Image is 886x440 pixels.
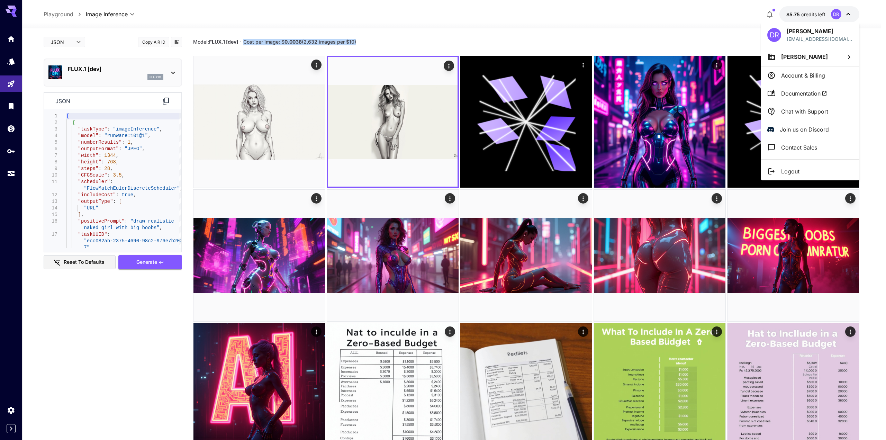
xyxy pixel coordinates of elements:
span: [PERSON_NAME] [781,53,828,60]
p: Logout [781,167,799,176]
p: Contact Sales [781,143,817,152]
div: DR [767,28,781,42]
p: Chat with Support [781,107,828,116]
p: Account & Billing [781,71,825,80]
p: [PERSON_NAME] [787,27,853,35]
span: Documentation [781,89,827,98]
p: [EMAIL_ADDRESS][DOMAIN_NAME] [787,35,853,43]
button: [PERSON_NAME] [761,47,859,66]
p: Join us on Discord [780,125,829,134]
div: d98.radu@gmail.com [787,35,853,43]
